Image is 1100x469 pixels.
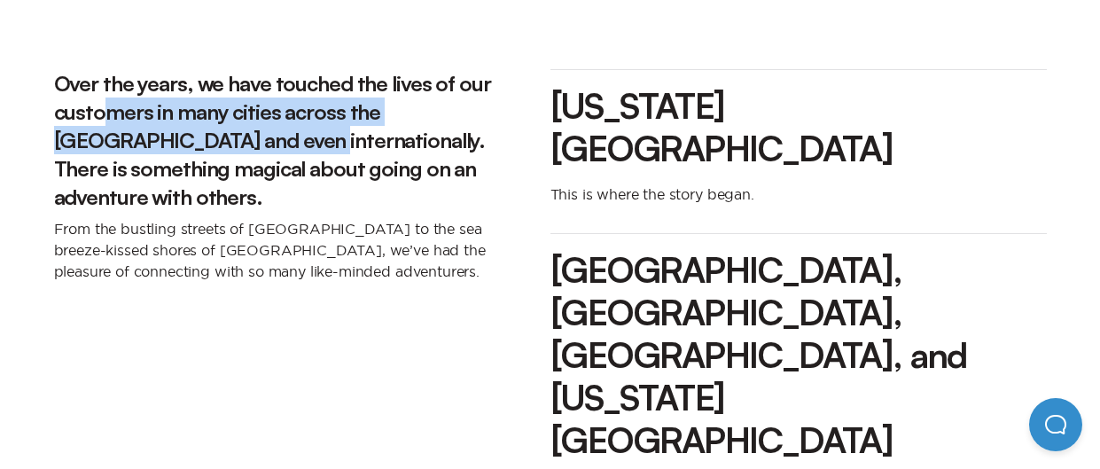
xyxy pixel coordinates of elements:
iframe: Help Scout Beacon - Open [1029,398,1082,451]
h3: [GEOGRAPHIC_DATA], [GEOGRAPHIC_DATA], [GEOGRAPHIC_DATA], and [US_STATE][GEOGRAPHIC_DATA] [550,248,1047,461]
h3: [US_STATE][GEOGRAPHIC_DATA] [550,84,1047,169]
h3: Over the years, we have touched the lives of our customers in many cities across the [GEOGRAPHIC_... [54,69,550,211]
p: From the bustling streets of [GEOGRAPHIC_DATA] to the sea breeze-kissed shores of [GEOGRAPHIC_DAT... [54,218,550,282]
p: This is where the story began. [550,184,1047,205]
